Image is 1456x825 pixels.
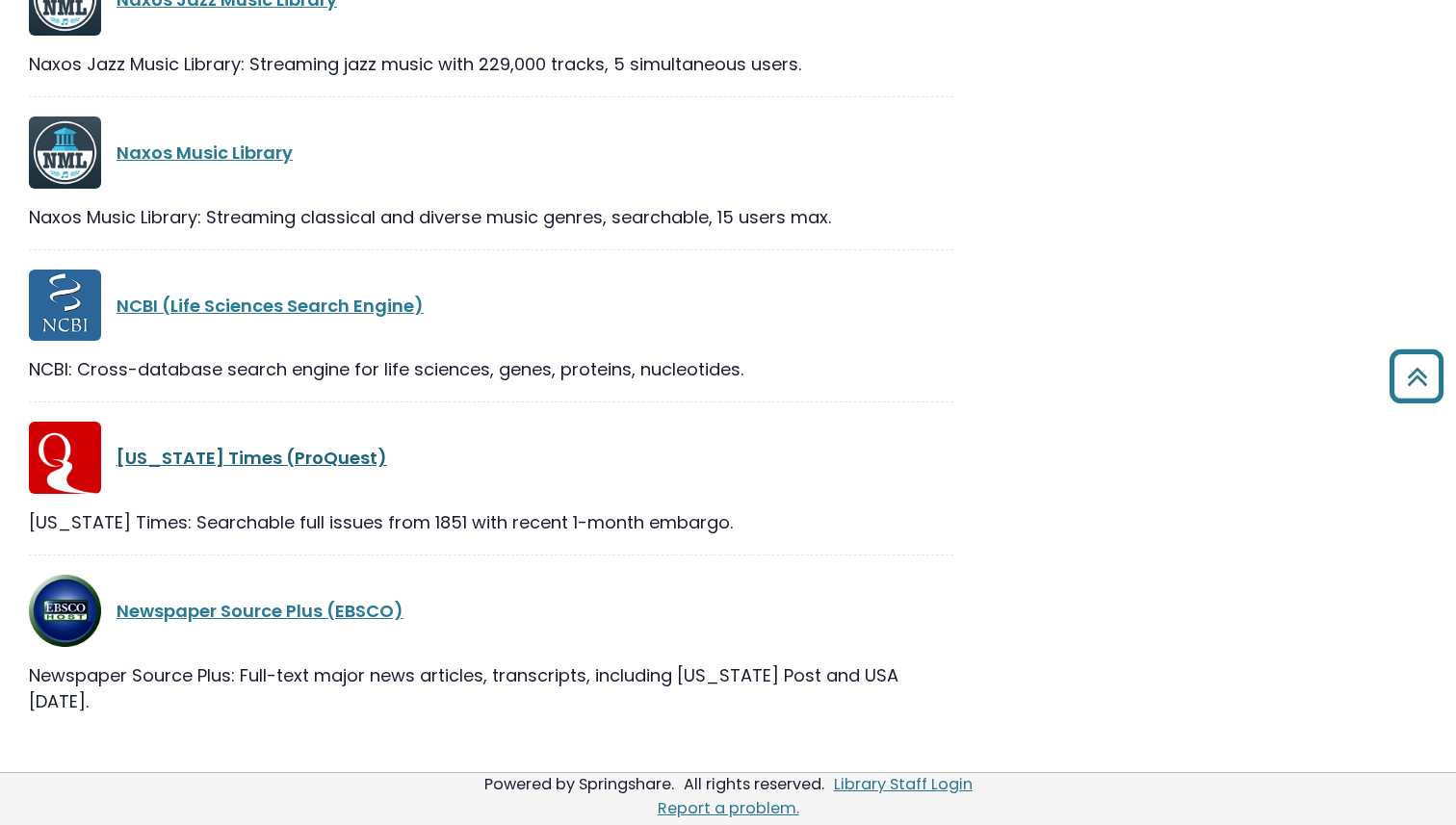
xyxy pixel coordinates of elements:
[658,797,799,819] a: Report a problem.
[481,773,677,795] div: Powered by Springshare.
[117,446,387,470] a: [US_STATE] Times (ProQuest)
[681,773,827,795] div: All rights reserved.
[117,141,293,165] a: Naxos Music Library
[1382,358,1451,394] a: Back to Top
[117,294,424,318] a: NCBI (Life Sciences Search Engine)
[117,599,403,623] a: Newspaper Source Plus (EBSCO)
[29,51,953,77] div: Naxos Jazz Music Library: Streaming jazz music with 229,000 tracks, 5 simultaneous users.
[29,509,953,535] div: [US_STATE] Times: Searchable full issues from 1851 with recent 1-month embargo.
[834,773,973,795] a: Library Staff Login
[29,662,953,714] div: Newspaper Source Plus: Full-text major news articles, transcripts, including [US_STATE] Post and ...
[29,356,953,382] div: NCBI: Cross-database search engine for life sciences, genes, proteins, nucleotides.
[29,204,953,230] div: Naxos Music Library: Streaming classical and diverse music genres, searchable, 15 users max.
